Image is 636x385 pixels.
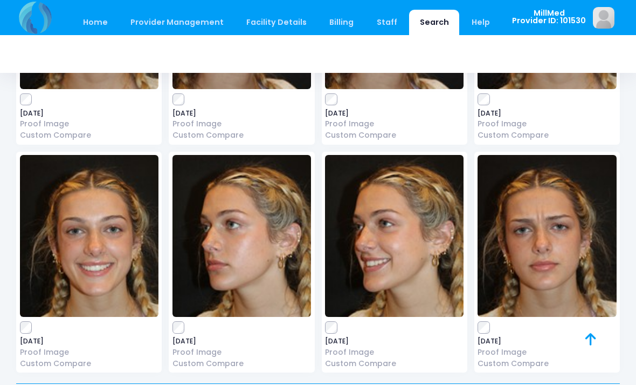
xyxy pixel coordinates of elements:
[319,10,364,35] a: Billing
[593,7,614,29] img: image
[478,155,616,317] img: image
[409,10,459,35] a: Search
[120,10,234,35] a: Provider Management
[72,10,118,35] a: Home
[172,347,311,358] a: Proof Image
[20,110,158,117] span: [DATE]
[20,338,158,345] span: [DATE]
[366,10,407,35] a: Staff
[236,10,317,35] a: Facility Details
[478,358,616,369] a: Custom Compare
[461,10,501,35] a: Help
[172,118,311,130] a: Proof Image
[172,110,311,117] span: [DATE]
[20,155,158,317] img: image
[325,338,464,345] span: [DATE]
[478,118,616,130] a: Proof Image
[478,347,616,358] a: Proof Image
[478,338,616,345] span: [DATE]
[20,358,158,369] a: Custom Compare
[325,130,464,141] a: Custom Compare
[172,358,311,369] a: Custom Compare
[20,130,158,141] a: Custom Compare
[172,338,311,345] span: [DATE]
[478,130,616,141] a: Custom Compare
[478,110,616,117] span: [DATE]
[172,130,311,141] a: Custom Compare
[325,347,464,358] a: Proof Image
[325,118,464,130] a: Proof Image
[325,110,464,117] span: [DATE]
[20,347,158,358] a: Proof Image
[512,9,586,25] span: MillMed Provider ID: 101530
[325,358,464,369] a: Custom Compare
[20,118,158,130] a: Proof Image
[172,155,311,317] img: image
[325,155,464,317] img: image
